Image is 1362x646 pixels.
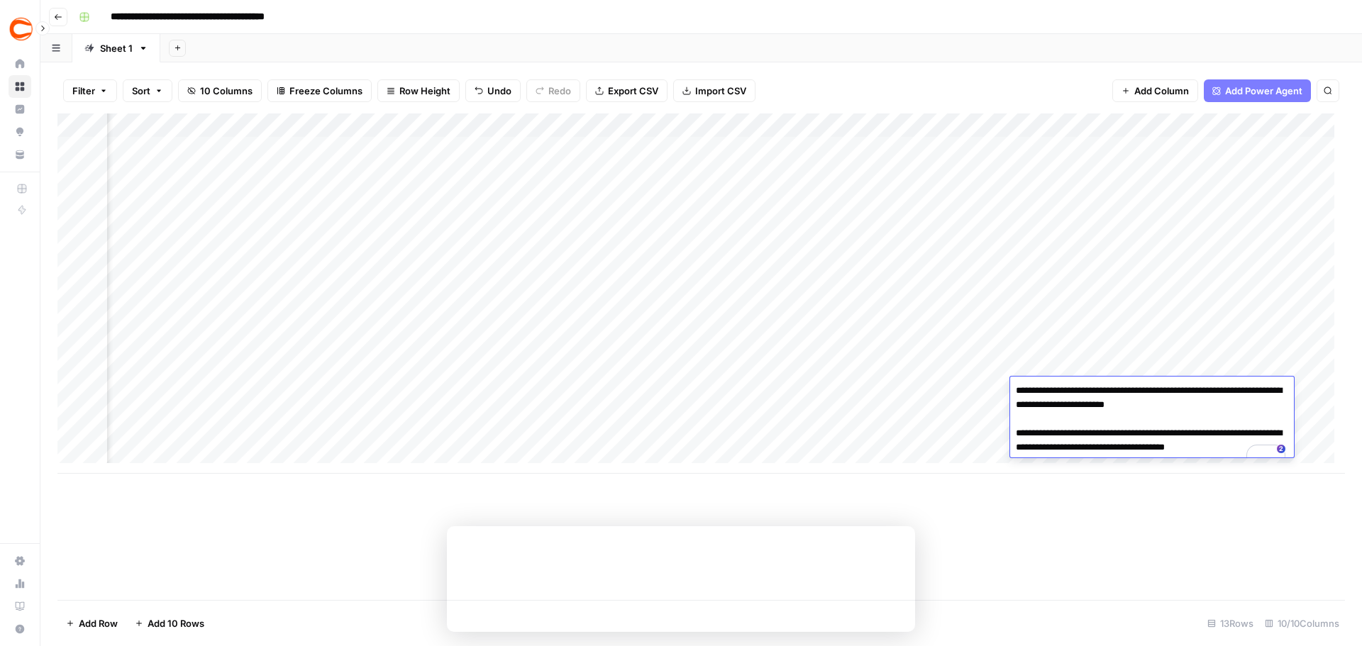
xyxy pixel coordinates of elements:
button: Filter [63,79,117,102]
button: Import CSV [673,79,755,102]
button: Help + Support [9,618,31,640]
a: Settings [9,550,31,572]
a: Usage [9,572,31,595]
button: Undo [465,79,521,102]
textarea: To enrich screen reader interactions, please activate Accessibility in Grammarly extension settings [1010,381,1294,457]
div: 10/10 Columns [1259,612,1345,635]
span: Undo [487,84,511,98]
button: Add 10 Rows [126,612,213,635]
span: Redo [548,84,571,98]
button: Add Power Agent [1204,79,1311,102]
img: Covers Logo [9,16,34,42]
a: Insights [9,98,31,121]
a: Learning Hub [9,595,31,618]
iframe: Survey from AirOps [447,526,915,632]
button: Add Column [1112,79,1198,102]
button: Sort [123,79,172,102]
span: Freeze Columns [289,84,362,98]
button: Add Row [57,612,126,635]
span: Add 10 Rows [148,616,204,630]
span: Row Height [399,84,450,98]
button: Export CSV [586,79,668,102]
button: Redo [526,79,580,102]
span: Add Column [1134,84,1189,98]
span: Sort [132,84,150,98]
button: Freeze Columns [267,79,372,102]
div: Sheet 1 [100,41,133,55]
a: Home [9,52,31,75]
a: Sheet 1 [72,34,160,62]
span: Export CSV [608,84,658,98]
div: 13 Rows [1202,612,1259,635]
a: Opportunities [9,121,31,143]
span: Add Row [79,616,118,630]
span: 10 Columns [200,84,253,98]
a: Your Data [9,143,31,166]
button: Workspace: Covers [9,11,31,47]
button: 10 Columns [178,79,262,102]
button: Row Height [377,79,460,102]
span: Add Power Agent [1225,84,1302,98]
span: Import CSV [695,84,746,98]
a: Browse [9,75,31,98]
span: Filter [72,84,95,98]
